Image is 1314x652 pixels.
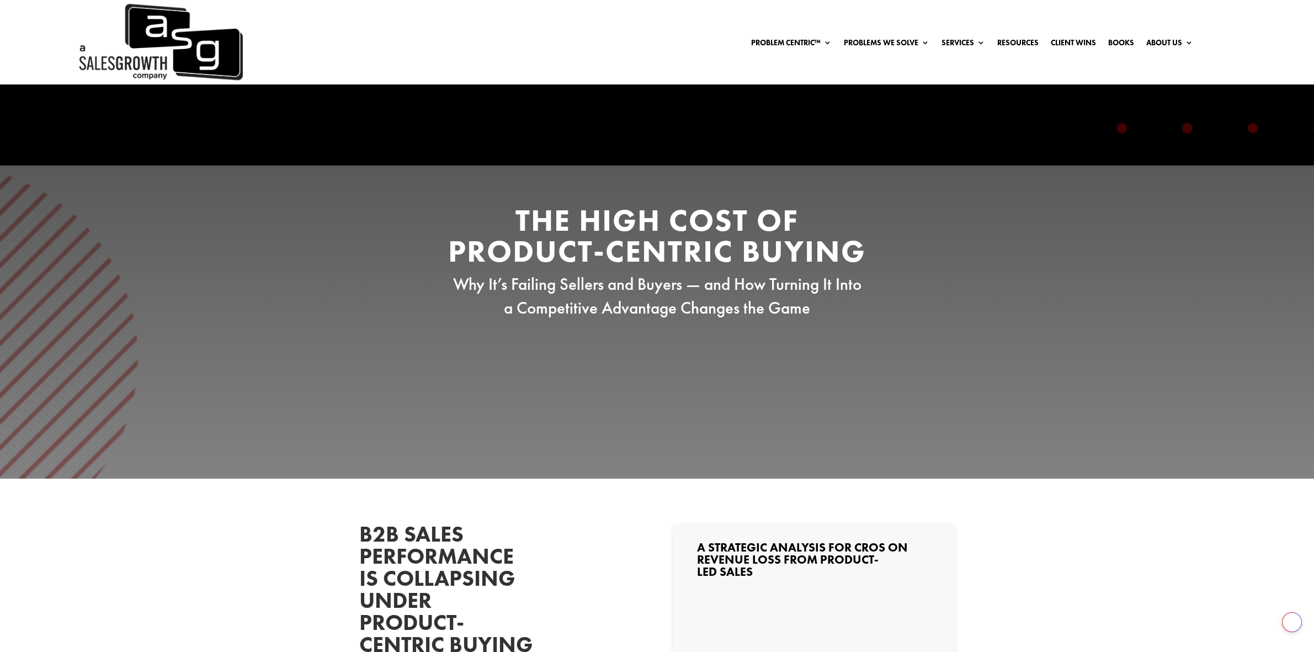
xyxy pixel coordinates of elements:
[448,205,867,272] h2: The High Cost of Product-Centric Buying
[1146,39,1193,51] a: About Us
[1108,39,1134,51] a: Books
[751,39,832,51] a: Problem Centric™
[448,272,867,320] p: Why It’s Failing Sellers and Buyers — and How Turning It Into a Competitive Advantage Changes the...
[844,39,929,51] a: Problems We Solve
[941,39,985,51] a: Services
[1051,39,1096,51] a: Client Wins
[697,542,931,584] h3: A Strategic Analysis for CROs on Revenue Loss from Product-Led Sales
[997,39,1039,51] a: Resources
